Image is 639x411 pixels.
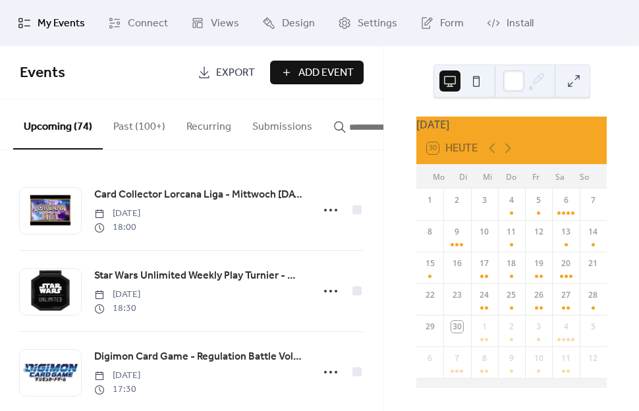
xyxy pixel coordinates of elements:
[424,352,436,364] div: 6
[440,16,464,32] span: Form
[416,117,607,132] div: [DATE]
[451,165,476,188] div: Di
[451,194,463,206] div: 2
[478,258,490,269] div: 17
[477,5,543,41] a: Install
[94,187,304,203] span: Card Collector Lorcana Liga - Mittwoch [DATE] ab 18:00 Uhr
[252,5,325,41] a: Design
[560,194,572,206] div: 6
[427,165,451,188] div: Mo
[572,165,596,188] div: So
[505,226,517,238] div: 11
[94,186,304,204] a: Card Collector Lorcana Liga - Mittwoch [DATE] ab 18:00 Uhr
[505,194,517,206] div: 4
[587,226,599,238] div: 14
[282,16,315,32] span: Design
[94,207,140,221] span: [DATE]
[533,352,545,364] div: 10
[451,321,463,333] div: 30
[211,16,239,32] span: Views
[94,383,140,397] span: 17:30
[181,5,249,41] a: Views
[410,5,474,41] a: Form
[560,289,572,301] div: 27
[451,226,463,238] div: 9
[94,302,140,315] span: 18:30
[499,165,524,188] div: Do
[242,99,323,148] button: Submissions
[451,258,463,269] div: 16
[478,352,490,364] div: 8
[533,321,545,333] div: 3
[128,16,168,32] span: Connect
[475,165,499,188] div: Mi
[505,321,517,333] div: 2
[587,321,599,333] div: 5
[533,226,545,238] div: 12
[94,369,140,383] span: [DATE]
[270,61,364,84] button: Add Event
[478,321,490,333] div: 1
[505,289,517,301] div: 25
[94,268,304,284] span: Star Wars Unlimited Weekly Play Turnier - Mittwoch [DATE] ab 18:30 Uhr
[328,5,407,41] a: Settings
[507,16,534,32] span: Install
[533,258,545,269] div: 19
[478,194,490,206] div: 3
[560,321,572,333] div: 4
[13,99,103,150] button: Upcoming (74)
[94,348,304,366] a: Digimon Card Game - Regulation Battle Vol.3 - Donnerstag [DATE] ab 17.30 Uhr
[94,288,140,302] span: [DATE]
[424,321,436,333] div: 29
[188,61,265,84] a: Export
[424,194,436,206] div: 1
[524,165,548,188] div: Fr
[216,65,255,81] span: Export
[560,352,572,364] div: 11
[587,289,599,301] div: 28
[587,352,599,364] div: 12
[94,221,140,234] span: 18:00
[176,99,242,148] button: Recurring
[505,352,517,364] div: 9
[8,5,95,41] a: My Events
[358,16,397,32] span: Settings
[424,258,436,269] div: 15
[451,289,463,301] div: 23
[20,59,65,88] span: Events
[560,226,572,238] div: 13
[478,226,490,238] div: 10
[478,289,490,301] div: 24
[424,289,436,301] div: 22
[560,258,572,269] div: 20
[38,16,85,32] span: My Events
[98,5,178,41] a: Connect
[548,165,572,188] div: Sa
[451,352,463,364] div: 7
[505,258,517,269] div: 18
[533,194,545,206] div: 5
[587,194,599,206] div: 7
[94,349,304,365] span: Digimon Card Game - Regulation Battle Vol.3 - Donnerstag [DATE] ab 17.30 Uhr
[103,99,176,148] button: Past (100+)
[94,267,304,285] a: Star Wars Unlimited Weekly Play Turnier - Mittwoch [DATE] ab 18:30 Uhr
[587,258,599,269] div: 21
[533,289,545,301] div: 26
[424,226,436,238] div: 8
[298,65,354,81] span: Add Event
